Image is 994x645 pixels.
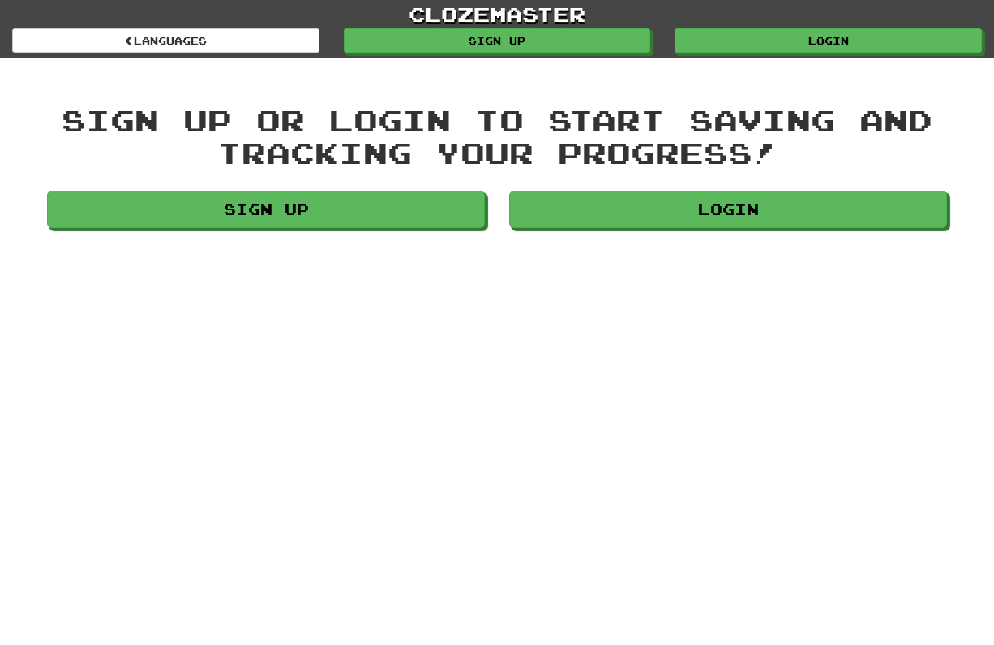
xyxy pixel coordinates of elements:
[509,191,947,228] a: Login
[12,28,319,53] a: Languages
[675,28,982,53] a: Login
[47,191,485,228] a: Sign up
[344,28,651,53] a: Sign up
[47,104,947,168] div: Sign up or login to start saving and tracking your progress!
